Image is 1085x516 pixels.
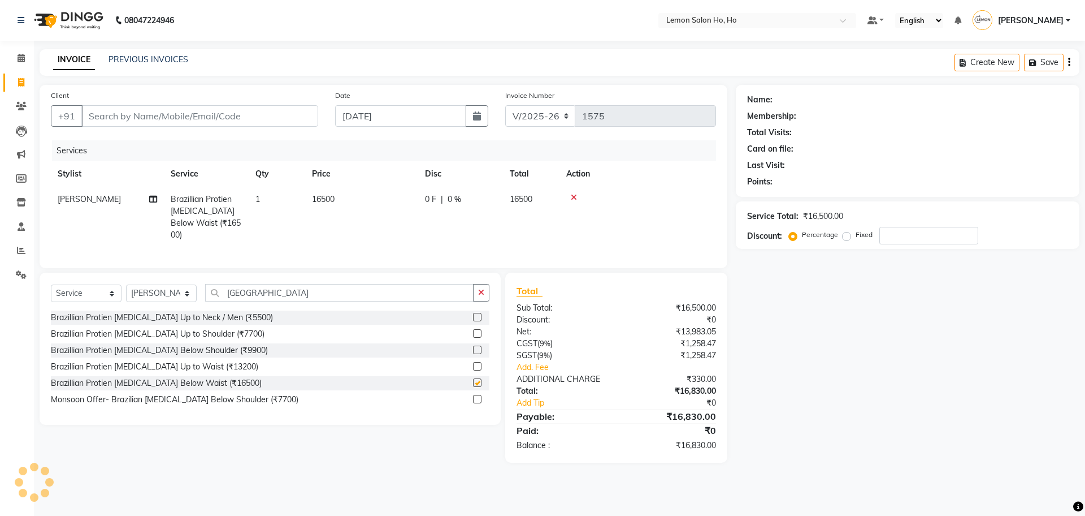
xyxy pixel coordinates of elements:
[508,302,616,314] div: Sub Total:
[616,326,724,338] div: ₹13,983.05
[508,362,724,373] a: Add. Fee
[634,397,724,409] div: ₹0
[616,314,724,326] div: ₹0
[81,105,318,127] input: Search by Name/Mobile/Email/Code
[51,105,83,127] button: +91
[508,373,616,385] div: ADDITIONAL CHARGE
[616,350,724,362] div: ₹1,258.47
[856,230,873,240] label: Fixed
[747,176,772,188] div: Points:
[747,230,782,242] div: Discount:
[747,110,796,122] div: Membership:
[51,361,258,373] div: Brazillian Protien [MEDICAL_DATA] Up to Waist (₹13200)
[803,210,843,222] div: ₹16,500.00
[51,328,264,340] div: Brazillian Protien [MEDICAL_DATA] Up to Shoulder (₹7700)
[616,338,724,350] div: ₹1,258.47
[448,193,461,205] span: 0 %
[51,161,164,187] th: Stylist
[747,143,793,155] div: Card on file:
[305,161,418,187] th: Price
[508,397,634,409] a: Add Tip
[747,210,798,222] div: Service Total:
[747,127,792,139] div: Total Visits:
[503,161,559,187] th: Total
[51,377,262,389] div: Brazillian Protien [MEDICAL_DATA] Below Waist (₹16500)
[51,394,298,406] div: Monsoon Offer- Brazilian [MEDICAL_DATA] Below Shoulder (₹7700)
[539,351,550,360] span: 9%
[124,5,174,36] b: 08047224946
[171,194,241,240] span: Brazillian Protien [MEDICAL_DATA] Below Waist (₹16500)
[29,5,106,36] img: logo
[517,338,537,349] span: CGST
[335,91,350,101] label: Date
[51,312,273,324] div: Brazillian Protien [MEDICAL_DATA] Up to Neck / Men (₹5500)
[616,385,724,397] div: ₹16,830.00
[441,193,443,205] span: |
[616,302,724,314] div: ₹16,500.00
[58,194,121,204] span: [PERSON_NAME]
[954,54,1019,71] button: Create New
[508,424,616,437] div: Paid:
[249,161,305,187] th: Qty
[559,161,716,187] th: Action
[508,410,616,423] div: Payable:
[508,314,616,326] div: Discount:
[51,91,69,101] label: Client
[747,94,772,106] div: Name:
[616,373,724,385] div: ₹330.00
[517,350,537,360] span: SGST
[517,285,542,297] span: Total
[508,326,616,338] div: Net:
[802,230,838,240] label: Percentage
[255,194,260,204] span: 1
[53,50,95,70] a: INVOICE
[164,161,249,187] th: Service
[418,161,503,187] th: Disc
[508,338,616,350] div: ( )
[510,194,532,204] span: 16500
[425,193,436,205] span: 0 F
[616,424,724,437] div: ₹0
[505,91,554,101] label: Invoice Number
[51,345,268,356] div: Brazillian Protien [MEDICAL_DATA] Below Shoulder (₹9900)
[508,385,616,397] div: Total:
[747,160,785,171] div: Last Visit:
[52,140,724,161] div: Services
[312,194,335,204] span: 16500
[1024,54,1064,71] button: Save
[973,10,992,30] img: Shadab
[508,350,616,362] div: ( )
[616,440,724,451] div: ₹16,830.00
[108,54,188,64] a: PREVIOUS INVOICES
[508,440,616,451] div: Balance :
[205,284,474,302] input: Search or Scan
[540,339,550,348] span: 9%
[998,15,1064,27] span: [PERSON_NAME]
[616,410,724,423] div: ₹16,830.00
